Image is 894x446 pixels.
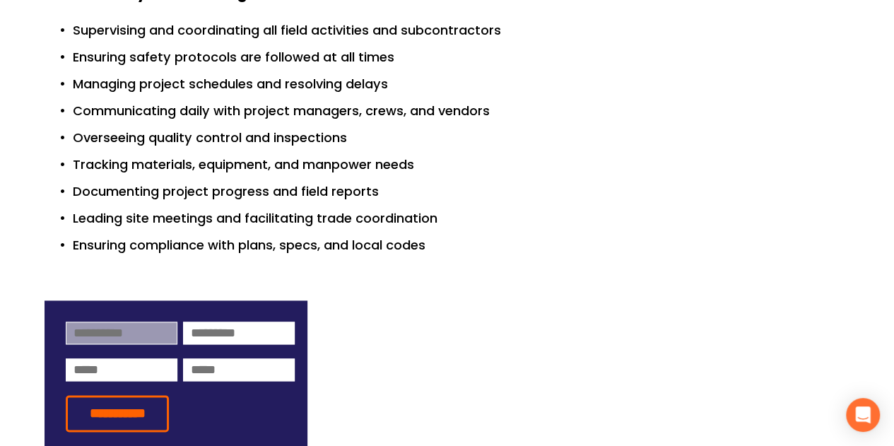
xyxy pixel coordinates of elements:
[73,235,849,256] p: Ensuring compliance with plans, specs, and local codes
[73,74,849,95] p: Managing project schedules and resolving delays
[73,155,849,175] p: Tracking materials, equipment, and manpower needs
[73,47,849,68] p: Ensuring safety protocols are followed at all times
[846,398,880,432] div: Open Intercom Messenger
[73,128,849,148] p: Overseeing quality control and inspections
[73,101,849,122] p: Communicating daily with project managers, crews, and vendors
[73,182,849,202] p: Documenting project progress and field reports
[73,209,849,229] p: Leading site meetings and facilitating trade coordination
[73,20,849,41] p: Supervising and coordinating all field activities and subcontractors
